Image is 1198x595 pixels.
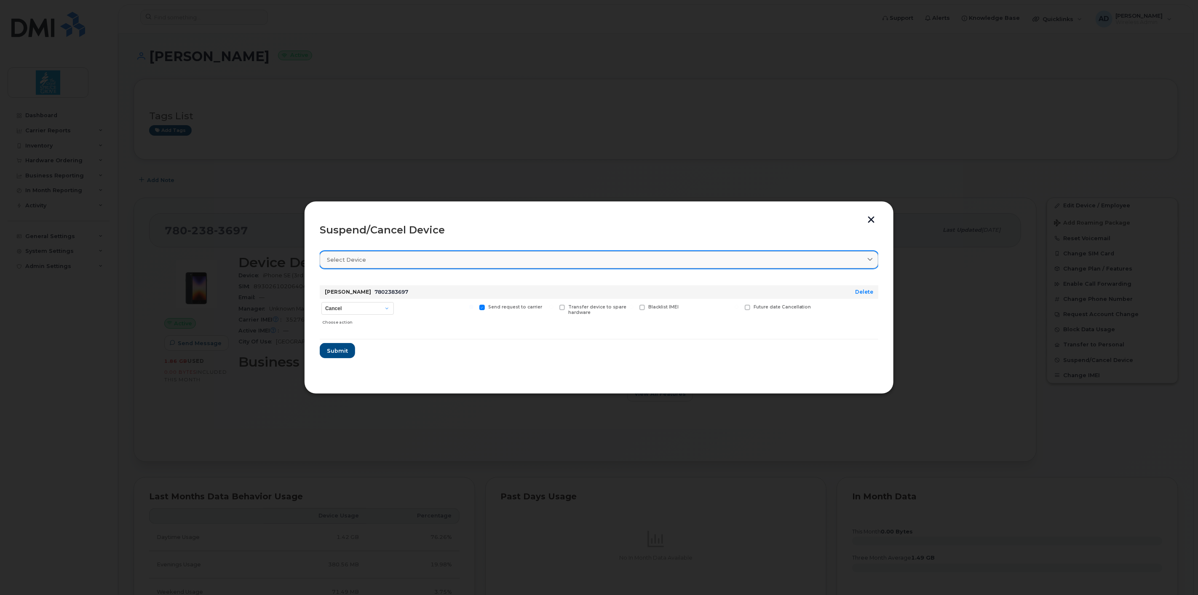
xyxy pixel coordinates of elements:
[374,289,408,295] span: 7802383697
[325,289,371,295] strong: [PERSON_NAME]
[322,316,394,326] div: Choose action
[327,256,366,264] span: Select device
[648,304,679,310] span: Blacklist IMEI
[320,251,878,268] a: Select device
[568,304,626,315] span: Transfer device to spare hardware
[488,304,542,310] span: Send request to carrier
[549,305,554,309] input: Transfer device to spare hardware
[754,304,811,310] span: Future date Cancellation
[855,289,873,295] a: Delete
[327,347,348,355] span: Submit
[629,305,634,309] input: Blacklist IMEI
[320,225,878,235] div: Suspend/Cancel Device
[320,343,355,358] button: Submit
[735,305,739,309] input: Future date Cancellation
[469,305,473,309] input: Send request to carrier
